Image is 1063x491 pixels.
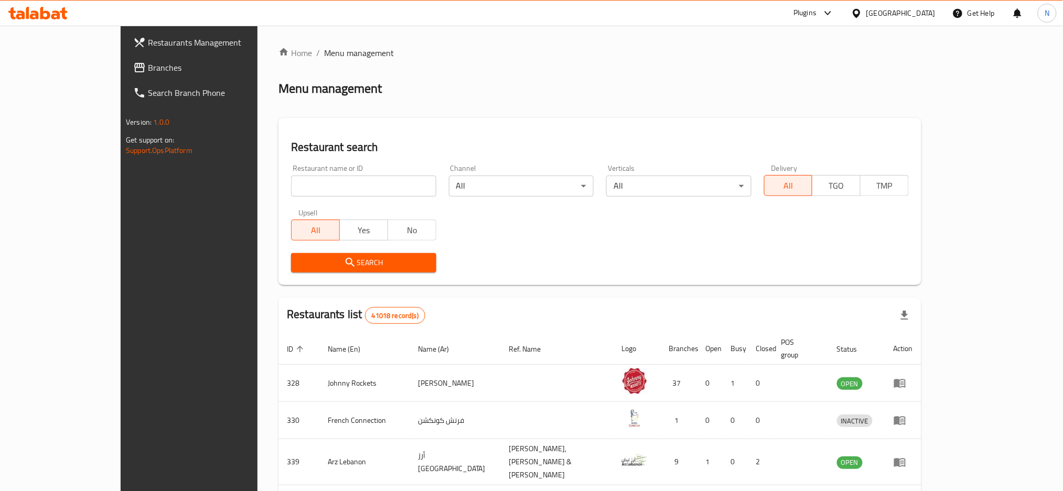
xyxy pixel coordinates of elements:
[793,7,817,19] div: Plugins
[697,333,722,365] th: Open
[621,405,648,431] img: French Connection
[1045,7,1049,19] span: N
[278,47,921,59] nav: breadcrumb
[319,402,410,439] td: French Connection
[125,55,298,80] a: Branches
[319,439,410,485] td: Arz Lebanon
[781,336,816,361] span: POS group
[287,307,425,324] h2: Restaurants list
[291,253,436,272] button: Search
[747,402,772,439] td: 0
[892,303,917,328] div: Export file
[764,175,813,196] button: All
[296,223,336,238] span: All
[722,365,747,402] td: 1
[866,7,936,19] div: [GEOGRAPHIC_DATA]
[501,439,614,485] td: [PERSON_NAME],[PERSON_NAME] & [PERSON_NAME]
[660,365,697,402] td: 37
[722,333,747,365] th: Busy
[365,307,425,324] div: Total records count
[837,378,863,390] span: OPEN
[837,377,863,390] div: OPEN
[449,176,594,197] div: All
[410,365,501,402] td: [PERSON_NAME]
[126,144,192,157] a: Support.OpsPlatform
[287,343,307,355] span: ID
[747,333,772,365] th: Closed
[278,80,382,97] h2: Menu management
[291,176,436,197] input: Search for restaurant name or ID..
[126,133,174,147] span: Get support on:
[613,333,660,365] th: Logo
[410,439,501,485] td: أرز [GEOGRAPHIC_DATA]
[299,256,427,269] span: Search
[697,439,722,485] td: 1
[860,175,909,196] button: TMP
[771,165,798,172] label: Delivery
[660,333,697,365] th: Branches
[509,343,555,355] span: Ref. Name
[817,178,856,193] span: TGO
[894,377,913,389] div: Menu
[747,365,772,402] td: 0
[769,178,809,193] span: All
[837,343,871,355] span: Status
[722,402,747,439] td: 0
[392,223,432,238] span: No
[722,439,747,485] td: 0
[388,220,436,241] button: No
[316,47,320,59] li: /
[339,220,388,241] button: Yes
[894,414,913,427] div: Menu
[291,220,340,241] button: All
[697,402,722,439] td: 0
[865,178,905,193] span: TMP
[278,439,319,485] td: 339
[344,223,384,238] span: Yes
[812,175,861,196] button: TGO
[697,365,722,402] td: 0
[837,456,863,468] span: OPEN
[621,368,648,394] img: Johnny Rockets
[126,115,152,129] span: Version:
[747,439,772,485] td: 2
[125,80,298,105] a: Search Branch Phone
[153,115,169,129] span: 1.0.0
[148,36,290,49] span: Restaurants Management
[148,86,290,99] span: Search Branch Phone
[660,402,697,439] td: 1
[837,415,873,427] span: INACTIVE
[298,209,318,216] label: Upsell
[418,343,463,355] span: Name (Ar)
[894,456,913,468] div: Menu
[606,176,751,197] div: All
[324,47,394,59] span: Menu management
[125,30,298,55] a: Restaurants Management
[278,365,319,402] td: 328
[319,365,410,402] td: Johnny Rockets
[660,439,697,485] td: 9
[621,447,648,473] img: Arz Lebanon
[278,402,319,439] td: 330
[885,333,921,365] th: Action
[148,61,290,74] span: Branches
[366,311,425,321] span: 41018 record(s)
[328,343,374,355] span: Name (En)
[410,402,501,439] td: فرنش كونكشن
[291,139,909,155] h2: Restaurant search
